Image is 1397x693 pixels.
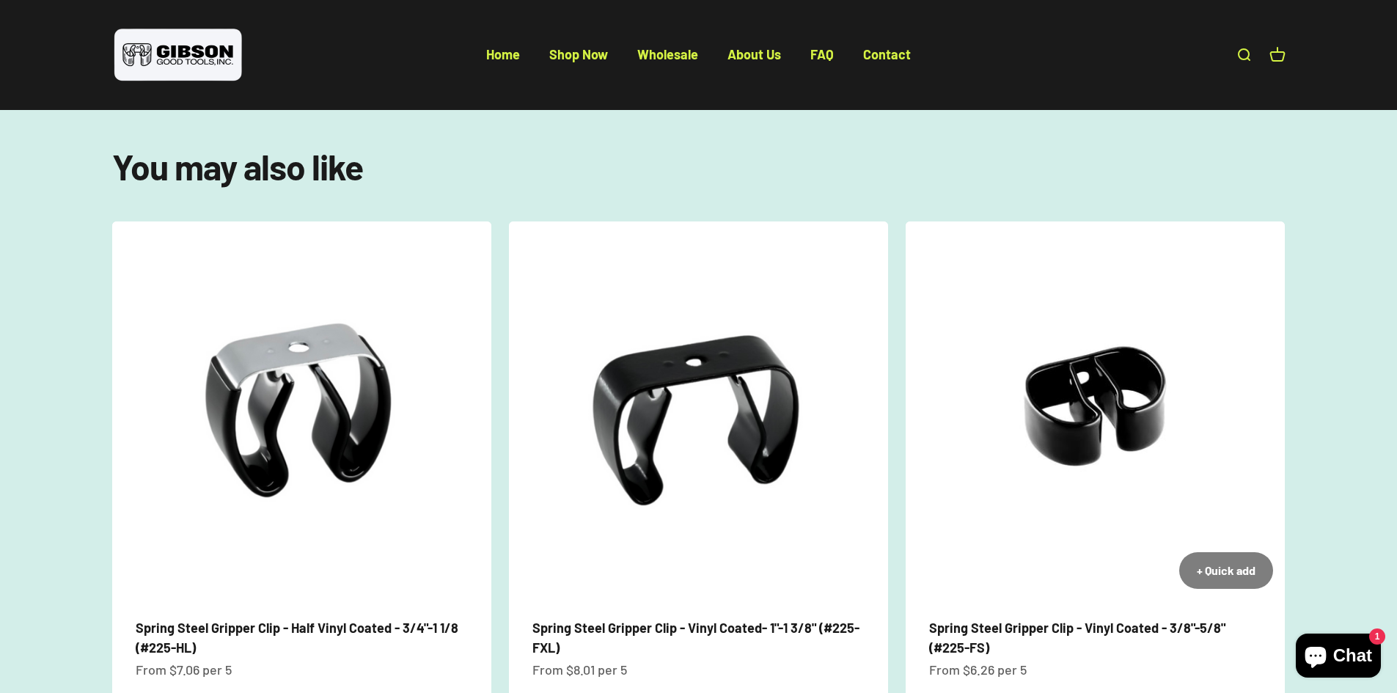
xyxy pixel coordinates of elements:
sale-price: From $8.01 per 5 [532,659,627,681]
a: Home [486,46,520,62]
a: Spring Steel Gripper Clip - Vinyl Coated - 3/8"-5/8" (#225-FS) [929,620,1225,656]
a: Spring Steel Gripper Clip - Half Vinyl Coated - 3/4"-1 1/8 (#225-HL) [136,620,458,656]
button: + Quick add [1179,552,1273,589]
sale-price: From $7.06 per 5 [136,659,232,681]
img: close up of a spring steel gripper clip, tool clip, durable, secure holding, Excellent corrosion ... [906,221,1285,601]
sale-price: From $6.26 per 5 [929,659,1027,681]
a: Spring Steel Gripper Clip - Vinyl Coated- 1"-1 3/8" (#225-FXL) [532,620,859,656]
split-lines: You may also like [112,145,364,188]
div: + Quick add [1197,561,1255,580]
a: About Us [727,46,781,62]
a: Shop Now [549,46,608,62]
a: Wholesale [637,46,698,62]
a: Contact [863,46,911,62]
inbox-online-store-chat: Shopify online store chat [1291,634,1385,681]
a: FAQ [810,46,834,62]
